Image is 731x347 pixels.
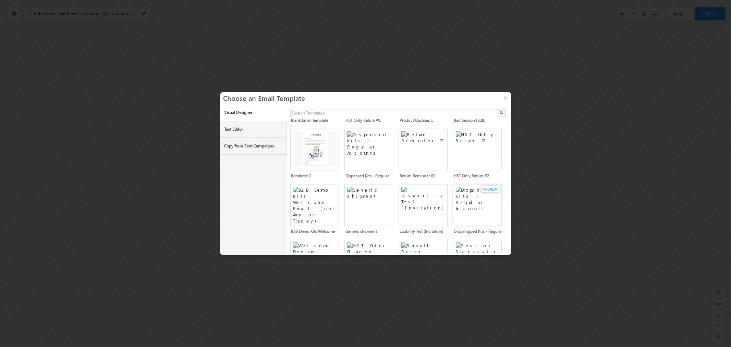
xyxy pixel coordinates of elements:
[293,187,336,231] div: B2B Demo Kits Welcome Email (not Amy or Tracey)
[345,173,389,185] a: Dispensed Kits - Regular Accou...
[293,242,336,287] div: Welcome Program
[456,187,501,219] img: Dropshipped Kits - Regular Accounts
[400,118,433,123] a: Product Updates 1
[220,121,287,138] a: Text Editor
[291,229,335,240] a: B2B Demo Kits Welcome Email (n...
[401,187,444,231] div: Usability Test (Invitation)
[291,173,311,178] a: Reminder 2
[401,187,447,219] img: Usability Test (Invitation)
[291,118,328,123] a: Blank Email Template
[401,131,447,163] img: Return Reminder #2
[345,118,381,123] a: HST Only Return #1
[454,229,502,240] a: Dropshipped Kits - Regular Acc...
[456,131,499,176] div: HST Only Return #2
[456,187,499,231] div: Dropshipped Kits - Regular Accounts
[223,92,511,104] h3: Choose an Email Template
[401,242,447,274] img: Smooth Return Reminder #1
[454,118,486,123] a: Bad Session (B2B)
[500,111,503,115] img: Search
[347,242,392,274] img: HST Order Placed
[293,131,338,167] img: Reminder 2
[293,187,338,224] img: B2B Demo Kits Welcome Email (not Amy or Tracey)
[347,187,390,231] div: Generic shipment
[347,131,392,163] img: Dispensed Kits - Regular Accounts
[345,229,377,234] a: Generic shipment
[290,109,498,117] input: Search Templates
[293,131,336,176] div: Reminder 2
[293,242,338,274] img: Welcome Program
[347,131,390,176] div: Dispensed Kits - Regular Accounts
[454,173,489,178] a: HST Only Return #2
[400,173,435,178] a: Return Reminder #2
[482,186,499,192] div: PREVIEW
[456,242,499,287] div: Session Successfully Processed (D2C)
[500,92,511,104] button: ×
[220,104,287,121] a: Visual Designer
[401,131,444,176] div: Return Reminder #2
[456,242,501,274] img: Session Successfully Processed (D2C)
[400,229,443,234] a: Usability Test (Invitation)
[456,131,501,163] img: HST Only Return #2
[220,138,287,155] a: Copy from Sent Campaigns
[347,242,390,287] div: HST Order Placed
[401,242,444,287] div: Smooth Return Reminder #1
[347,187,392,219] img: Generic shipment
